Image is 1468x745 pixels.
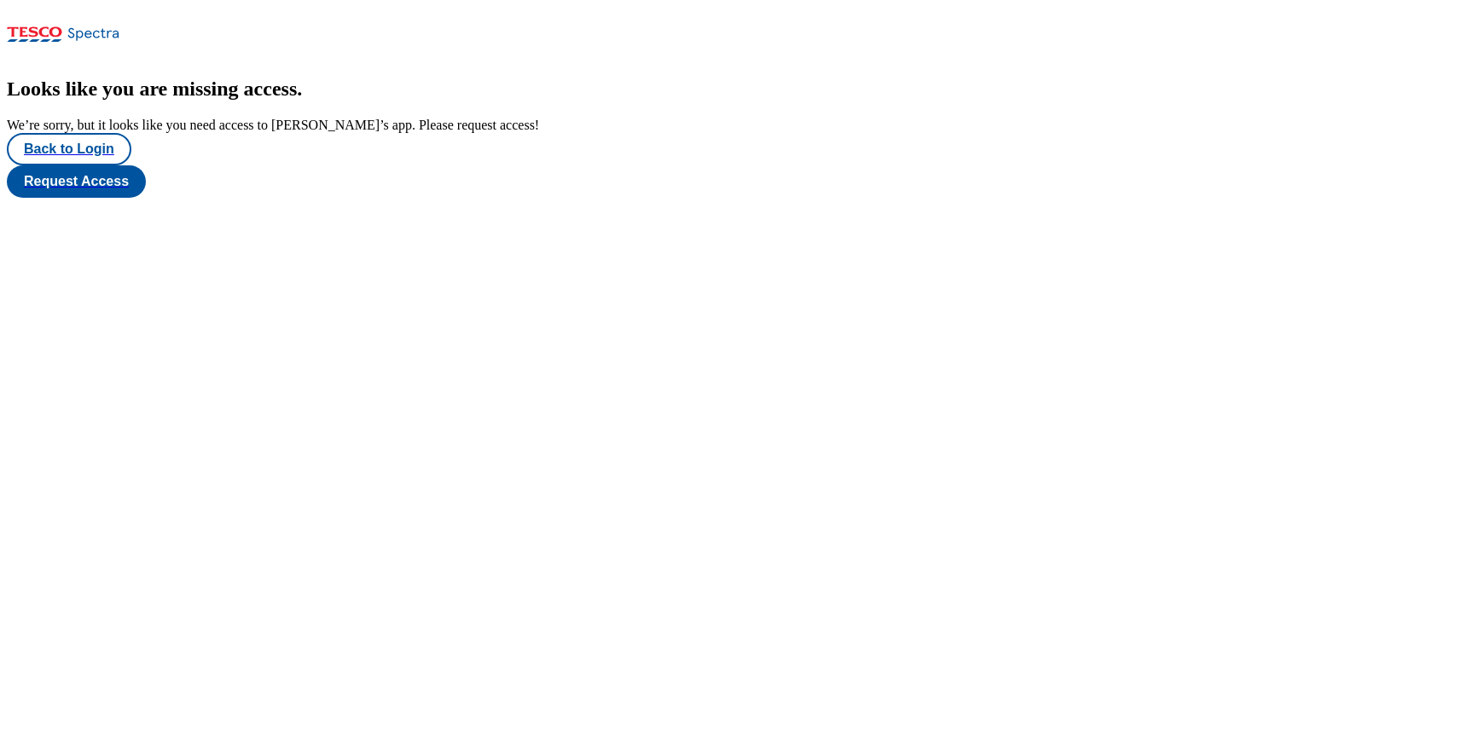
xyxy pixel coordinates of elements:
div: We’re sorry, but it looks like you need access to [PERSON_NAME]’s app. Please request access! [7,118,1461,133]
a: Back to Login [7,133,1461,165]
h2: Looks like you are missing access [7,78,1461,101]
a: Request Access [7,165,1461,198]
button: Request Access [7,165,146,198]
button: Back to Login [7,133,131,165]
span: . [297,78,302,100]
